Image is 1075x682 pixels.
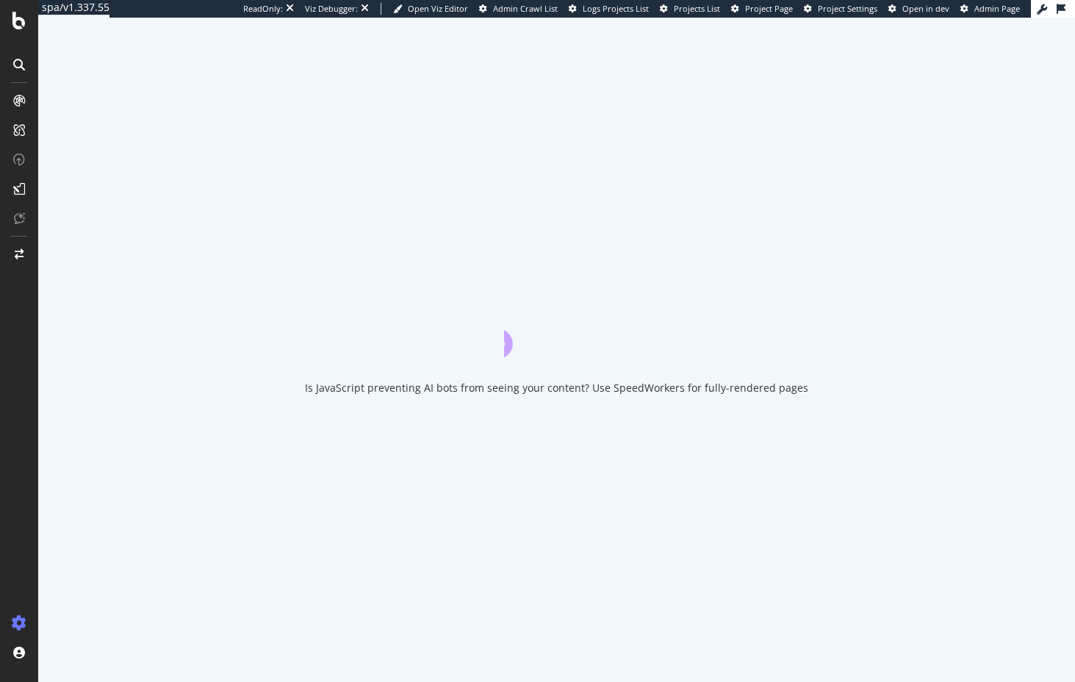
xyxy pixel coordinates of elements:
div: Viz Debugger: [305,3,358,15]
a: Projects List [660,3,720,15]
a: Admin Crawl List [479,3,558,15]
div: animation [504,304,610,357]
a: Admin Page [960,3,1020,15]
div: Is JavaScript preventing AI bots from seeing your content? Use SpeedWorkers for fully-rendered pages [305,381,808,395]
a: Project Page [731,3,793,15]
a: Open in dev [888,3,949,15]
span: Open Viz Editor [408,3,468,14]
span: Admin Crawl List [493,3,558,14]
a: Project Settings [804,3,877,15]
a: Open Viz Editor [393,3,468,15]
span: Logs Projects List [583,3,649,14]
span: Project Settings [818,3,877,14]
span: Projects List [674,3,720,14]
span: Project Page [745,3,793,14]
span: Open in dev [902,3,949,14]
a: Logs Projects List [569,3,649,15]
div: ReadOnly: [243,3,283,15]
span: Admin Page [974,3,1020,14]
